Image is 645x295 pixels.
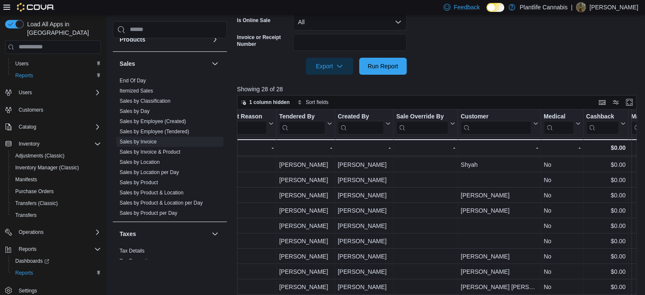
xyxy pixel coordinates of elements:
div: $0.00 [586,160,625,170]
div: [PERSON_NAME] [279,282,332,292]
div: [PERSON_NAME] [279,236,332,246]
div: [PERSON_NAME] [338,236,391,246]
button: Created By [338,112,391,134]
div: [PERSON_NAME] [338,221,391,231]
div: [PERSON_NAME] [461,205,538,216]
button: Display options [611,97,621,107]
h3: Taxes [120,230,136,238]
div: No [544,282,581,292]
span: Users [15,60,28,67]
a: Users [12,59,32,69]
a: Tax Details [120,248,145,254]
button: Taxes [120,230,208,238]
div: [PERSON_NAME] [461,251,538,261]
span: Inventory Manager (Classic) [12,163,101,173]
button: Purchase Orders [8,185,104,197]
button: Sale Override By [396,112,455,134]
div: Sale Override By [396,112,448,134]
a: Sales by Invoice [120,139,156,145]
span: Inventory Manager (Classic) [15,164,79,171]
div: [PERSON_NAME] [338,205,391,216]
div: Cashback [586,112,618,121]
span: Sales by Employee (Created) [120,118,186,125]
label: Is Online Sale [237,17,271,24]
span: End Of Day [120,77,146,84]
span: Sales by Invoice [120,138,156,145]
div: Tendered By [279,112,325,121]
button: Users [2,87,104,98]
div: $0.00 [586,175,625,185]
span: Sales by Product [120,179,158,186]
span: Reports [15,244,101,254]
span: Sales by Product & Location per Day [120,199,203,206]
span: Users [15,87,101,98]
button: Customers [2,104,104,116]
div: $0.00 [586,190,625,200]
button: 1 column hidden [237,97,293,107]
span: Sales by Product per Day [120,210,177,216]
button: Operations [2,226,104,238]
span: Transfers [12,210,101,220]
button: Taxes [210,229,220,239]
h3: Sales [120,59,135,68]
div: - [461,143,538,153]
span: Dashboards [15,258,49,264]
div: No [544,160,581,170]
div: No [544,205,581,216]
div: No [544,236,581,246]
img: Cova [17,3,55,11]
div: Discount Reason [213,112,266,134]
a: Reports [12,70,36,81]
span: Adjustments (Classic) [12,151,101,161]
span: Sales by Classification [120,98,170,104]
a: Sales by Product & Location [120,190,184,196]
span: Dashboards [12,256,101,266]
a: Sales by Product & Location per Day [120,200,203,206]
div: [PERSON_NAME] [279,221,332,231]
button: Manifests [8,174,104,185]
div: Taxes [113,246,227,270]
button: Sales [120,59,208,68]
a: Purchase Orders [12,186,57,197]
div: [PERSON_NAME] [279,267,332,277]
button: Operations [15,227,47,237]
div: $0.00 [586,143,625,153]
button: Run Report [359,58,407,75]
button: Inventory Manager (Classic) [8,162,104,174]
button: Users [15,87,35,98]
a: Customers [15,105,47,115]
div: [PERSON_NAME] [338,175,391,185]
div: Sales [113,76,227,222]
button: Reports [15,244,40,254]
div: Shyah [461,160,538,170]
span: Manifests [15,176,37,183]
span: Sales by Location [120,159,160,166]
a: Transfers [12,210,40,220]
button: Inventory [15,139,43,149]
span: Transfers [15,212,36,219]
a: Transfers (Classic) [12,198,61,208]
span: Users [12,59,101,69]
span: Sales by Product & Location [120,189,184,196]
span: Reports [15,270,33,276]
div: No [544,267,581,277]
button: Keyboard shortcuts [597,97,607,107]
span: Customers [19,107,43,113]
span: Tax Details [120,247,145,254]
div: Cashback [586,112,618,134]
span: Sales by Employee (Tendered) [120,128,189,135]
div: Created By [338,112,384,121]
p: Showing 28 of 28 [237,85,641,93]
a: Sales by Invoice & Product [120,149,180,155]
a: End Of Day [120,78,146,84]
button: Sales [210,59,220,69]
span: Inventory [15,139,101,149]
span: Run Report [368,62,398,70]
a: Inventory Manager (Classic) [12,163,82,173]
p: | [571,2,572,12]
button: Sort fields [294,97,332,107]
div: - [396,143,455,153]
span: Reports [15,72,33,79]
input: Dark Mode [486,3,504,12]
